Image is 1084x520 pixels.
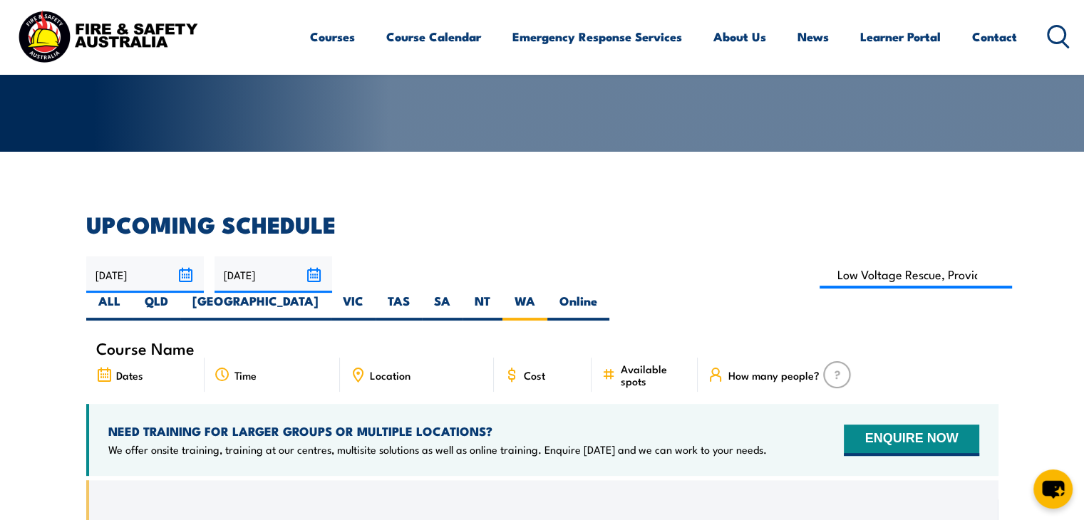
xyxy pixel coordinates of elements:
[512,18,682,56] a: Emergency Response Services
[463,293,502,321] label: NT
[234,369,257,381] span: Time
[524,369,545,381] span: Cost
[86,256,204,293] input: From date
[547,293,609,321] label: Online
[820,261,1013,288] input: Search Course
[713,18,766,56] a: About Us
[620,363,688,387] span: Available spots
[370,369,411,381] span: Location
[86,293,133,321] label: ALL
[180,293,331,321] label: [GEOGRAPHIC_DATA]
[972,18,1017,56] a: Contact
[386,18,481,56] a: Course Calendar
[860,18,941,56] a: Learner Portal
[310,18,355,56] a: Courses
[797,18,829,56] a: News
[844,425,979,456] button: ENQUIRE NOW
[108,442,767,457] p: We offer onsite training, training at our centres, multisite solutions as well as online training...
[331,293,376,321] label: VIC
[133,293,180,321] label: QLD
[1033,469,1073,509] button: chat-button
[96,342,195,354] span: Course Name
[728,369,819,381] span: How many people?
[422,293,463,321] label: SA
[116,369,143,381] span: Dates
[86,214,998,234] h2: UPCOMING SCHEDULE
[108,423,767,439] h4: NEED TRAINING FOR LARGER GROUPS OR MULTIPLE LOCATIONS?
[502,293,547,321] label: WA
[376,293,422,321] label: TAS
[215,256,332,293] input: To date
